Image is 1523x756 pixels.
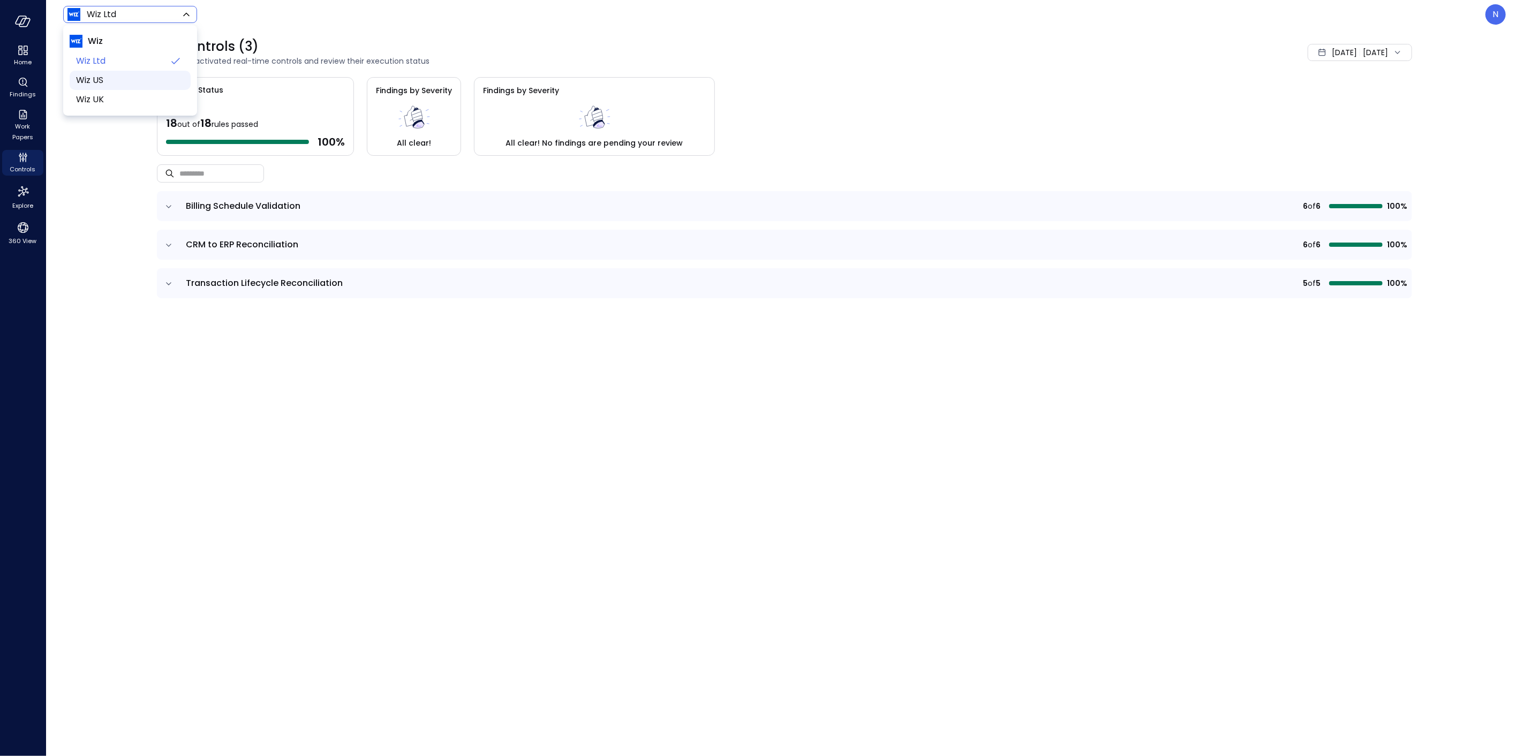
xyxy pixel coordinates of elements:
[88,35,103,48] span: Wiz
[70,35,82,48] img: Wiz
[76,93,182,106] span: Wiz UK
[70,51,191,71] li: Wiz Ltd
[76,74,182,87] span: Wiz US
[70,90,191,109] li: Wiz UK
[70,71,191,90] li: Wiz US
[76,55,165,67] span: Wiz Ltd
